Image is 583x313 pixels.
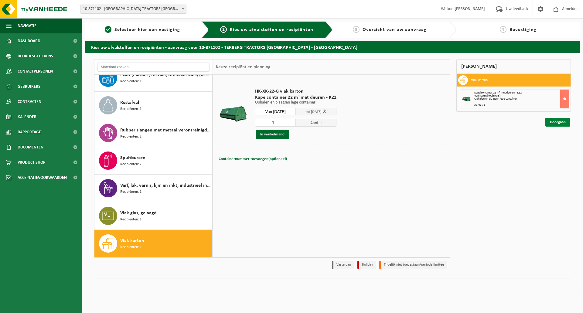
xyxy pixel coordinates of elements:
span: HK-XK-22-G vlak karton [255,88,336,94]
button: Vlak karton Recipiënten: 1 [94,230,213,257]
div: Aantal: 1 [474,104,569,107]
button: Vlak glas, gelaagd Recipiënten: 1 [94,202,213,230]
span: Acceptatievoorwaarden [18,170,67,185]
span: Bedrijfsgegevens [18,49,53,64]
li: Holiday [357,261,376,269]
button: Spuitbussen Recipiënten: 2 [94,147,213,175]
div: Ophalen en plaatsen lege container [474,97,569,100]
span: 3 [353,26,360,33]
button: In winkelmand [256,130,289,139]
button: Rubber slangen met metaal verontreinigd met olie Recipiënten: 2 [94,119,213,147]
span: Recipiënten: 1 [120,189,141,195]
span: Kapelcontainer 22 m³ met deuren - K22 [474,91,522,94]
button: Restafval Recipiënten: 1 [94,92,213,119]
span: 10-871102 - TERBERG TRACTORS BELGIUM - DESTELDONK [80,5,186,14]
span: Rubber slangen met metaal verontreinigd met olie [120,127,211,134]
button: Containernummer toevoegen(optioneel) [218,155,288,163]
span: Restafval [120,99,139,106]
button: PMD (Plastiek, Metaal, Drankkartons) (bedrijven) Recipiënten: 1 [94,64,213,92]
span: Contactpersonen [18,64,53,79]
span: Containernummer toevoegen(optioneel) [219,157,287,161]
div: [PERSON_NAME] [456,59,571,74]
span: Product Shop [18,155,45,170]
span: Navigatie [18,18,36,33]
input: Materiaal zoeken [97,63,210,72]
span: Recipiënten: 2 [120,162,141,167]
span: Recipiënten: 1 [120,79,141,84]
div: Keuze recipiënt en planning [213,60,274,75]
span: 4 [500,26,506,33]
span: Verf, lak, vernis, lijm en inkt, industrieel in kleinverpakking [120,182,211,189]
span: 1 [105,26,111,33]
span: 2 [220,26,227,33]
p: Ophalen en plaatsen lege container [255,100,336,105]
input: Selecteer datum [255,108,296,115]
span: Kies uw afvalstoffen en recipiënten [230,27,313,32]
span: Gebruikers [18,79,40,94]
h2: Kies uw afvalstoffen en recipiënten - aanvraag voor 10-871102 - TERBERG TRACTORS [GEOGRAPHIC_DATA... [85,41,580,53]
span: Contracten [18,94,41,109]
span: Bevestiging [510,27,537,32]
span: Aantal [296,119,336,127]
li: Tijdelijk niet toegestaan/période limitée [379,261,447,269]
span: Recipiënten: 1 [120,106,141,112]
span: 10-871102 - TERBERG TRACTORS BELGIUM - DESTELDONK [80,5,186,13]
strong: [PERSON_NAME] [455,7,485,11]
span: Vlak glas, gelaagd [120,209,157,217]
span: Selecteer hier een vestiging [114,27,180,32]
button: Verf, lak, vernis, lijm en inkt, industrieel in kleinverpakking Recipiënten: 1 [94,175,213,202]
span: Kapelcontainer 22 m³ met deuren - K22 [255,94,336,100]
a: 1Selecteer hier een vestiging [88,26,197,33]
span: Dashboard [18,33,40,49]
span: Rapportage [18,124,41,140]
span: Kalender [18,109,36,124]
span: Spuitbussen [120,154,145,162]
span: Recipiënten: 2 [120,134,141,140]
span: Recipiënten: 1 [120,244,141,250]
span: PMD (Plastiek, Metaal, Drankkartons) (bedrijven) [120,71,211,79]
li: Vaste dag [332,261,354,269]
span: Documenten [18,140,43,155]
span: Vlak karton [120,237,144,244]
span: Overzicht van uw aanvraag [363,27,427,32]
span: Recipiënten: 1 [120,217,141,223]
span: tot [DATE] [305,110,322,114]
strong: Van [DATE] tot [DATE] [474,94,500,97]
h3: Vlak karton [471,75,488,85]
a: Doorgaan [545,118,570,127]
